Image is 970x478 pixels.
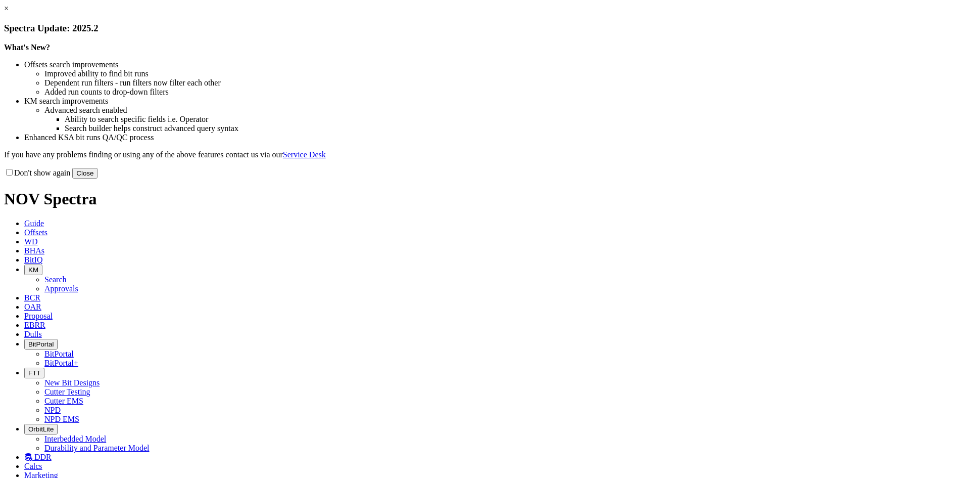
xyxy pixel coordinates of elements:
span: Offsets [24,228,47,237]
a: NPD EMS [44,415,79,423]
li: Enhanced KSA bit runs QA/QC process [24,133,966,142]
li: Offsets search improvements [24,60,966,69]
input: Don't show again [6,169,13,176]
a: BitPortal [44,350,74,358]
span: BCR [24,293,40,302]
h1: NOV Spectra [4,190,966,208]
span: OrbitLite [28,425,54,433]
span: Calcs [24,462,42,470]
span: Dulls [24,330,42,338]
a: Durability and Parameter Model [44,444,150,452]
span: BHAs [24,246,44,255]
span: Guide [24,219,44,228]
span: BitIQ [24,255,42,264]
p: If you have any problems finding or using any of the above features contact us via our [4,150,966,159]
a: Approvals [44,284,78,293]
span: KM [28,266,38,274]
li: KM search improvements [24,97,966,106]
li: Ability to search specific fields i.e. Operator [65,115,966,124]
span: DDR [34,453,52,461]
li: Improved ability to find bit runs [44,69,966,78]
span: FTT [28,369,40,377]
h3: Spectra Update: 2025.2 [4,23,966,34]
span: BitPortal [28,340,54,348]
li: Added run counts to drop-down filters [44,88,966,97]
a: BitPortal+ [44,359,78,367]
span: OAR [24,302,41,311]
label: Don't show again [4,168,70,177]
a: Interbedded Model [44,434,106,443]
a: × [4,4,9,13]
a: New Bit Designs [44,378,100,387]
span: Proposal [24,312,53,320]
a: NPD [44,406,61,414]
li: Search builder helps construct advanced query syntax [65,124,966,133]
li: Advanced search enabled [44,106,966,115]
a: Cutter Testing [44,387,90,396]
button: Close [72,168,98,179]
span: EBRR [24,321,45,329]
li: Dependent run filters - run filters now filter each other [44,78,966,88]
a: Service Desk [283,150,326,159]
span: WD [24,237,38,246]
a: Cutter EMS [44,397,83,405]
a: Search [44,275,67,284]
strong: What's New? [4,43,50,52]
